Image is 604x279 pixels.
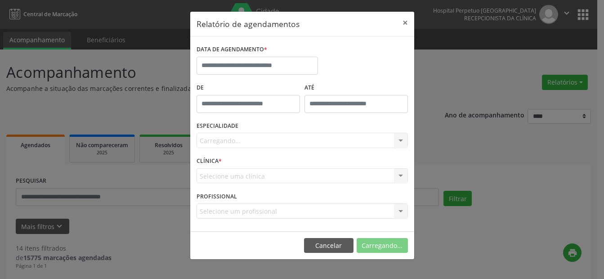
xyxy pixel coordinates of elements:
[197,18,300,30] h5: Relatório de agendamentos
[197,189,237,203] label: PROFISSIONAL
[197,119,238,133] label: ESPECIALIDADE
[304,81,408,95] label: ATÉ
[197,81,300,95] label: De
[304,238,353,253] button: Cancelar
[357,238,408,253] button: Carregando...
[197,154,222,168] label: CLÍNICA
[197,43,267,57] label: DATA DE AGENDAMENTO
[396,12,414,34] button: Close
